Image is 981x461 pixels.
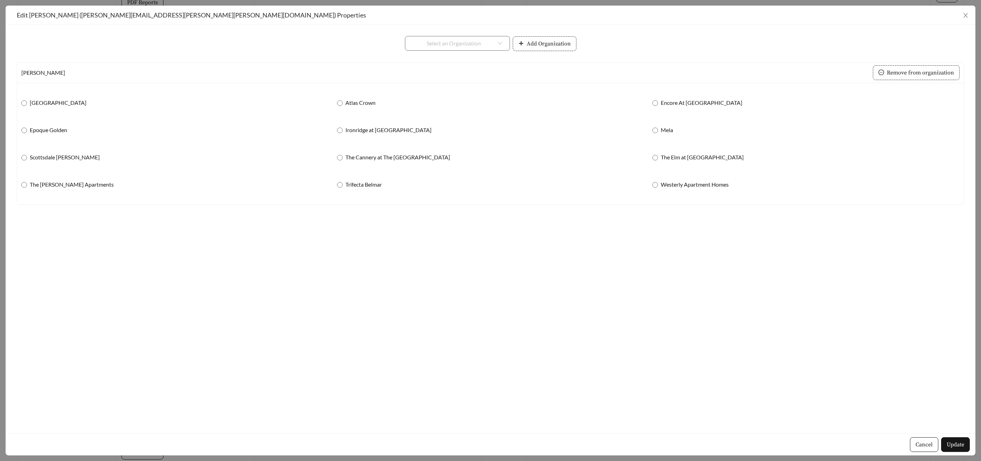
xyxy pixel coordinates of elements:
span: The Elm at [GEOGRAPHIC_DATA] [658,153,747,161]
span: [GEOGRAPHIC_DATA] [27,99,89,107]
span: Scottsdale [PERSON_NAME] [27,153,103,161]
span: plus [518,41,524,47]
button: Update [941,437,970,452]
button: Cancel [910,437,938,452]
span: minus-circle [878,70,884,76]
span: Ironridge at [GEOGRAPHIC_DATA] [343,126,434,134]
span: Encore At [GEOGRAPHIC_DATA] [658,99,745,107]
button: minus-circleRemove from organization [873,65,960,80]
span: Remove from organization [887,69,954,77]
span: Cancel [916,440,933,449]
button: plusAdd Organization [513,36,576,51]
span: The [PERSON_NAME] Apartments [27,180,117,189]
span: The Cannery at The [GEOGRAPHIC_DATA] [343,153,453,161]
span: Epoque Golden [27,126,70,134]
button: Close [956,6,975,25]
span: Westerly Apartment Homes [658,180,731,189]
span: Atlas Crown [343,99,378,107]
span: Mela [658,126,676,134]
span: close [962,12,969,19]
span: Trifecta Belmar [343,180,385,189]
span: Add Organization [527,39,571,48]
a: [PERSON_NAME] [21,69,65,76]
div: Edit [PERSON_NAME] ([PERSON_NAME][EMAIL_ADDRESS][PERSON_NAME][PERSON_NAME][DOMAIN_NAME]) Properties [17,11,964,19]
span: Update [947,440,964,449]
